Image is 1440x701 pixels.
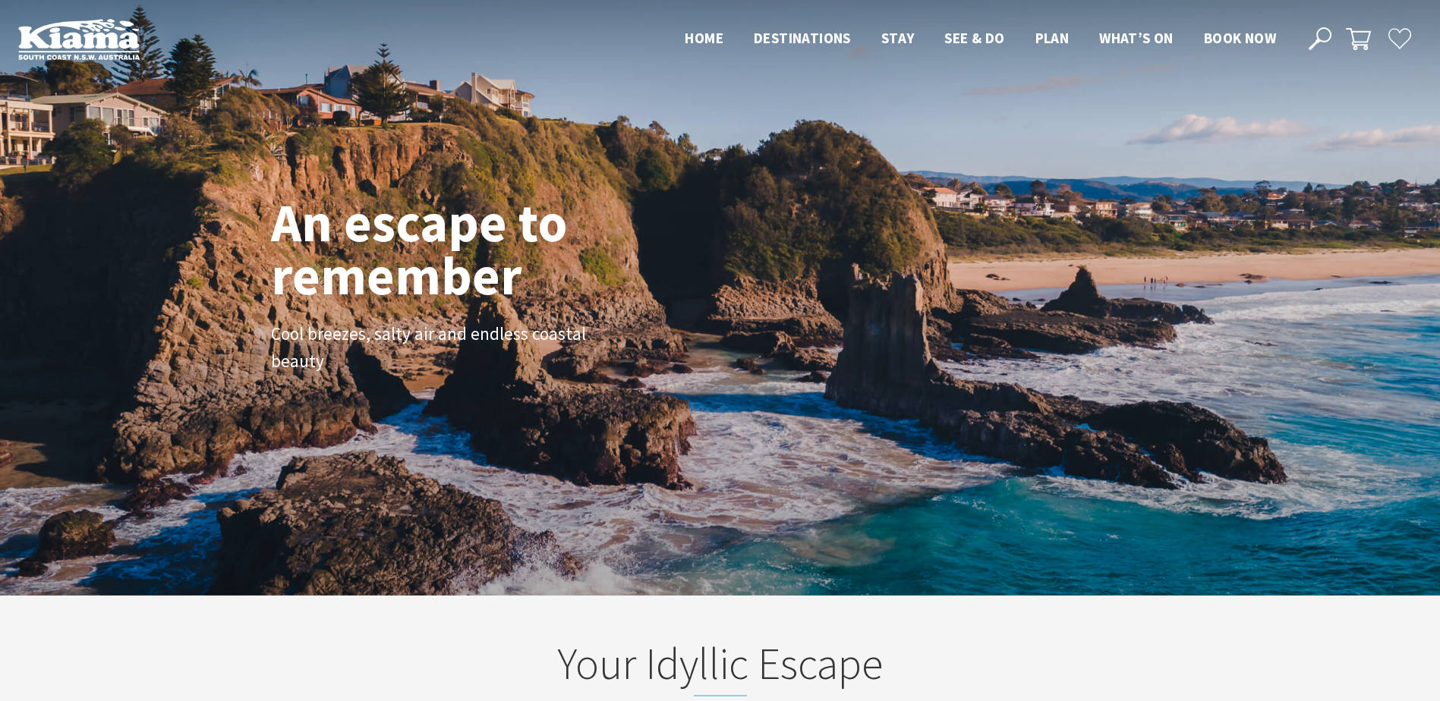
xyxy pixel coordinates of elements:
h1: An escape to remember [271,196,688,302]
img: Kiama Logo [18,18,140,60]
span: See & Do [944,29,1004,47]
span: Book now [1204,29,1276,47]
span: Stay [881,29,915,47]
span: What’s On [1099,29,1174,47]
span: Destinations [754,29,851,47]
nav: Main Menu [670,27,1291,52]
span: Home [685,29,723,47]
p: Cool breezes, salty air and endless coastal beauty [271,320,613,376]
span: Plan [1035,29,1070,47]
h2: Your Idyllic Escape [423,637,1018,696]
